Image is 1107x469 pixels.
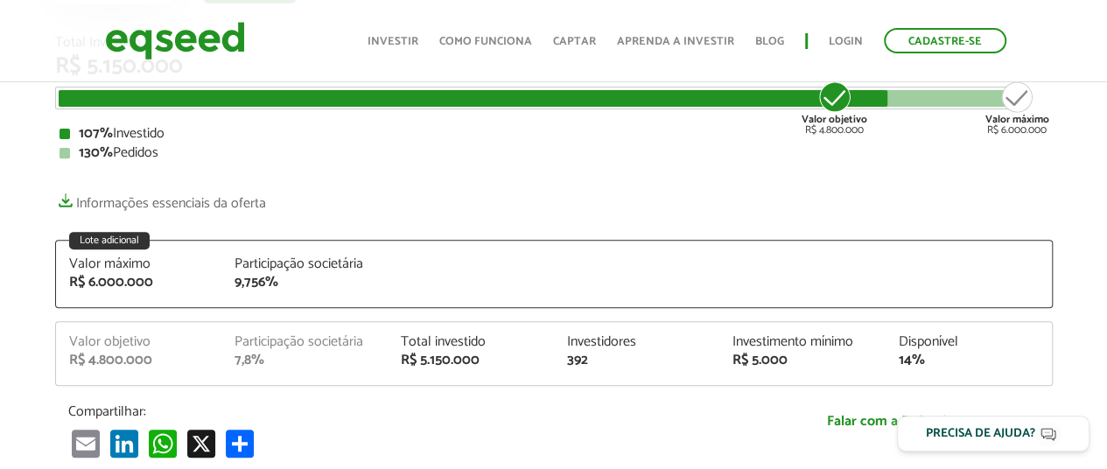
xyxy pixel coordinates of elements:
p: Compartilhar: [68,403,707,420]
div: Investimento mínimo [732,335,872,349]
div: Lote adicional [69,232,150,249]
div: 9,756% [235,276,375,290]
div: Valor objetivo [69,335,209,349]
div: Disponível [899,335,1039,349]
img: EqSeed [105,17,245,64]
a: Investir [368,36,418,47]
div: Total investido [401,335,541,349]
strong: Valor objetivo [802,111,867,128]
a: WhatsApp [145,429,180,458]
a: Aprenda a investir [617,36,734,47]
a: Blog [755,36,784,47]
div: Pedidos [60,146,1048,160]
strong: Valor máximo [985,111,1049,128]
div: R$ 4.800.000 [802,80,867,136]
a: Como funciona [439,36,532,47]
div: R$ 6.000.000 [69,276,209,290]
div: 392 [566,353,706,367]
a: Login [829,36,863,47]
a: LinkedIn [107,429,142,458]
div: Participação societária [235,335,375,349]
div: 7,8% [235,353,375,367]
div: Participação societária [235,257,375,271]
div: R$ 4.800.000 [69,353,209,367]
div: R$ 6.000.000 [985,80,1049,136]
a: Cadastre-se [884,28,1006,53]
div: Investido [60,127,1048,141]
div: Investidores [566,335,706,349]
a: Informações essenciais da oferta [55,186,266,211]
div: Valor máximo [69,257,209,271]
a: Compartilhar [222,429,257,458]
div: R$ 5.150.000 [401,353,541,367]
a: Falar com a EqSeed [733,403,1040,439]
div: R$ 5.000 [732,353,872,367]
div: 14% [899,353,1039,367]
strong: 107% [79,122,113,145]
strong: 130% [79,141,113,164]
a: Captar [553,36,596,47]
a: Email [68,429,103,458]
a: X [184,429,219,458]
